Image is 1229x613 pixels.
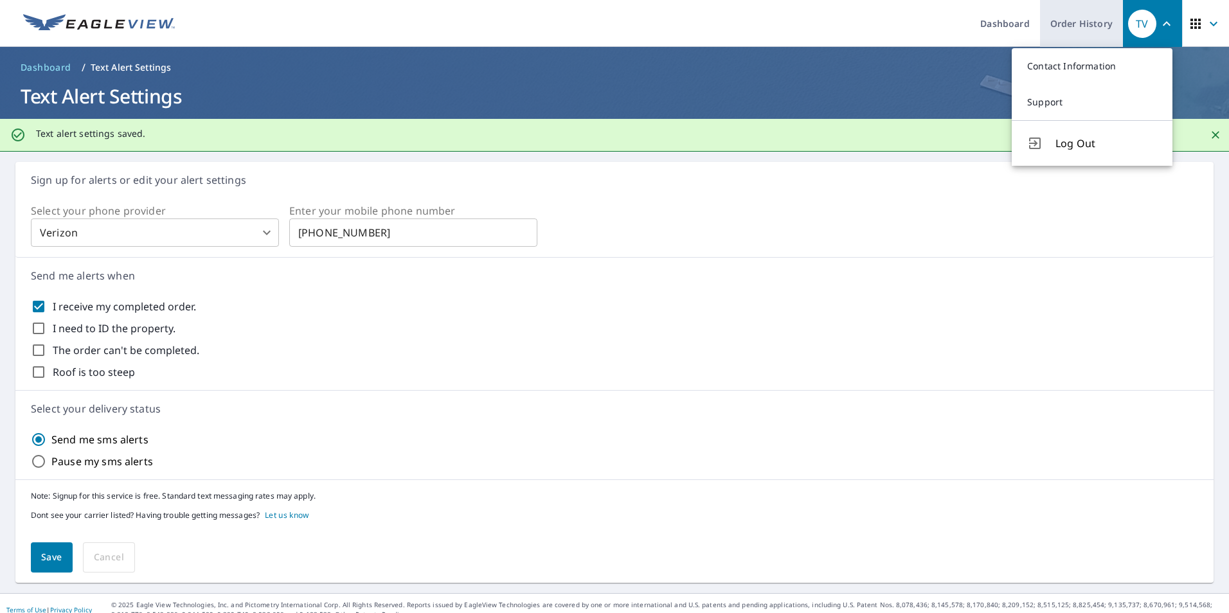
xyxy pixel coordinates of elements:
nav: breadcrumb [15,57,1214,78]
p: Text alert settings saved. [36,128,145,139]
div: TV [1128,10,1156,38]
span: Save [41,549,62,565]
p: Text Alert Settings [91,61,172,74]
span: Log Out [1055,136,1157,151]
label: Select your phone provider [31,203,279,218]
span: Dashboard [21,61,71,74]
a: Support [1012,84,1172,120]
label: I need to ID the property. [53,323,175,334]
label: Pause my sms alerts [51,456,153,466]
p: Note: Signup for this service is free. Standard text messaging rates may apply. [31,490,1198,502]
p: Send me alerts when [31,268,1198,283]
label: The order can't be completed. [53,344,199,356]
p: Sign up for alerts or edit your alert settings [31,172,1198,188]
p: Select your delivery status [31,401,1198,416]
button: Log Out [1012,120,1172,166]
img: EV Logo [23,14,175,33]
li: / [82,60,85,75]
label: Enter your mobile phone number [289,203,537,218]
button: Close [1207,127,1224,143]
label: Roof is too steep [53,366,135,378]
p: Dont see your carrier listed? Having trouble getting messages? [31,508,1198,522]
div: Verizon [31,215,279,251]
button: Let us know [265,508,309,522]
label: I receive my completed order. [53,301,196,312]
button: Save [31,542,73,573]
label: Send me sms alerts [51,434,148,445]
a: Dashboard [15,57,76,78]
h1: Text Alert Settings [15,83,1214,109]
a: Contact Information [1012,48,1172,84]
